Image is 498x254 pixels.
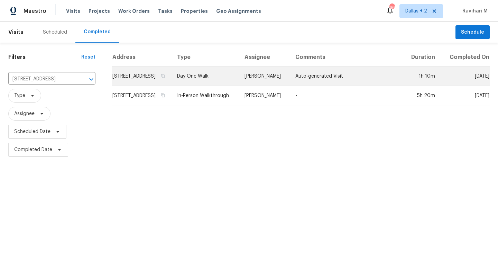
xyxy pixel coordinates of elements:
span: Tasks [158,9,173,14]
div: Reset [81,54,95,61]
td: [STREET_ADDRESS] [112,86,172,105]
button: Schedule [455,25,490,40]
td: 5h 20m [403,86,441,105]
td: [DATE] [441,67,490,86]
button: Copy Address [160,92,166,98]
span: Maestro [24,8,46,15]
span: Scheduled Date [14,128,50,135]
input: Search for an address... [8,74,76,85]
span: Completed Date [14,146,52,153]
th: Assignee [239,48,290,67]
span: Dallas + 2 [405,8,427,15]
span: Visits [8,25,24,40]
span: Properties [181,8,208,15]
th: Type [172,48,239,67]
td: In-Person Walkthrough [172,86,239,105]
td: [STREET_ADDRESS] [112,67,172,86]
span: Projects [89,8,110,15]
span: Work Orders [118,8,150,15]
span: Type [14,92,25,99]
div: 66 [389,4,394,11]
td: [DATE] [441,86,490,105]
span: Geo Assignments [216,8,261,15]
th: Duration [403,48,441,67]
th: Address [112,48,172,67]
th: Comments [290,48,403,67]
td: [PERSON_NAME] [239,67,290,86]
span: Visits [66,8,80,15]
th: Completed On [441,48,490,67]
div: Scheduled [43,29,67,36]
span: Assignee [14,110,35,117]
td: 1h 10m [403,67,441,86]
td: - [290,86,403,105]
td: Day One Walk [172,67,239,86]
td: [PERSON_NAME] [239,86,290,105]
button: Open [86,75,96,84]
div: Completed [84,28,111,35]
h1: Filters [8,54,81,61]
td: Auto-generated Visit [290,67,403,86]
span: Ravihari M [460,8,488,15]
button: Copy Address [160,73,166,79]
span: Schedule [461,28,484,37]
